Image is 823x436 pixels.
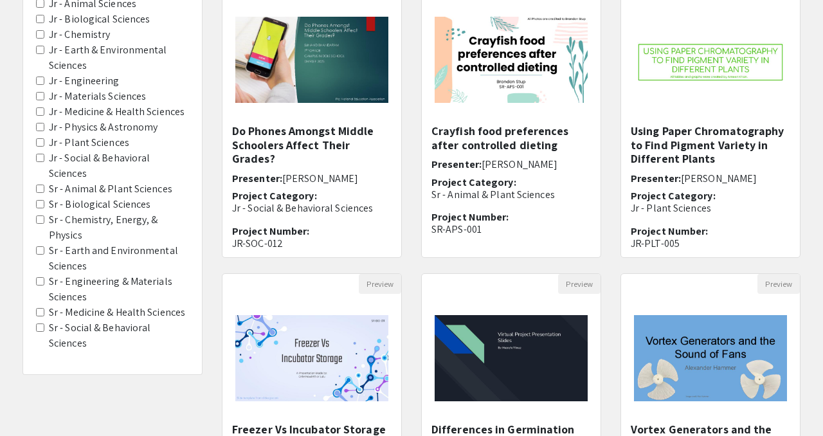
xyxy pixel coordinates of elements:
label: Sr - Engineering & Materials Sciences [49,274,189,305]
label: Sr - Biological Sciences [49,197,150,212]
label: Jr - Physics & Astronomy [49,120,158,135]
p: JR-PLT-005 [631,237,790,250]
span: Project Category: [431,176,516,189]
label: Sr - Chemistry, Energy, & Physics [49,212,189,243]
label: Jr - Biological Sciences [49,12,150,27]
img: <p>Differences in Germination with Various Water Temperatures </p> [422,302,601,414]
span: Project Number: [232,224,310,238]
h5: Crayfish food preferences after controlled dieting [431,124,591,152]
label: Sr - Social & Behavioral Sciences [49,320,189,351]
label: Jr - Earth & Environmental Sciences [49,42,189,73]
button: Preview [558,274,601,294]
label: Sr - Medicine & Health Sciences [49,305,185,320]
p: Sr - Animal & Plant Sciences [431,188,591,201]
p: Jr - Plant Sciences [631,202,790,214]
span: [PERSON_NAME] [282,172,358,185]
label: Sr - Animal & Plant Sciences [49,181,172,197]
span: [PERSON_NAME] [681,172,757,185]
iframe: Chat [10,378,55,426]
label: Sr - Earth and Environmental Sciences [49,243,189,274]
span: Project Category: [232,189,317,203]
h5: Using Paper Chromatography to Find Pigment Variety in Different Plants [631,124,790,166]
span: Project Number: [431,210,509,224]
img: <p>Using Paper Chromatography to Find Pigment Variety in Different Plants</p> [621,4,800,116]
label: Jr - Social & Behavioral Sciences [49,150,189,181]
h5: Do Phones Amongst Middle Schoolers Affect Their Grades? [232,124,392,166]
p: JR-SOC-012 [232,237,392,250]
label: Jr - Medicine & Health Sciences [49,104,185,120]
p: SR-APS-001 [431,223,591,235]
p: Jr - Social & Behavioral Sciences [232,202,392,214]
img: <p class="ql-align-center"><span style="background-color: transparent; color: rgb(0, 0, 0);">Vort... [621,302,800,414]
h6: Presenter: [431,158,591,170]
label: Jr - Chemistry [49,27,110,42]
span: Project Number: [631,224,709,238]
img: <p class="ql-align-center"><strong style="background-color: transparent; color: rgb(0, 0, 0);">Cr... [422,4,601,116]
h6: Presenter: [631,172,790,185]
label: Jr - Plant Sciences [49,135,129,150]
img: <p class="ql-align-center"><span style="background-color: transparent; color: rgb(56, 53, 54);">F... [222,302,401,414]
label: Jr - Materials Sciences [49,89,146,104]
label: Jr - Engineering [49,73,120,89]
h6: Presenter: [232,172,392,185]
img: <p>Do Phones Amongst Middle Schoolers Affect Their Grades?</p> [222,4,401,116]
button: Preview [359,274,401,294]
span: [PERSON_NAME] [482,158,557,171]
button: Preview [757,274,800,294]
span: Project Category: [631,189,716,203]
